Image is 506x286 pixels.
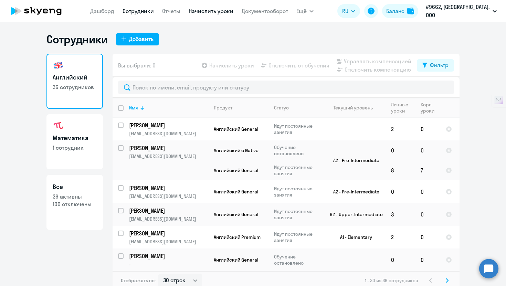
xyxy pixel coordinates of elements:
[214,234,261,240] span: Английский Premium
[415,140,440,160] td: 0
[129,252,208,260] a: [PERSON_NAME]
[162,8,180,14] a: Отчеты
[214,147,259,153] span: Английский с Native
[415,248,440,271] td: 0
[430,61,449,69] div: Фильтр
[386,7,404,15] div: Баланс
[242,8,288,14] a: Документооборот
[53,60,64,71] img: english
[129,144,207,152] p: [PERSON_NAME]
[129,184,208,192] a: [PERSON_NAME]
[337,4,360,18] button: RU
[321,203,386,226] td: B2 - Upper-Intermediate
[391,102,415,114] div: Личные уроки
[296,7,307,15] span: Ещё
[129,207,208,214] a: [PERSON_NAME]
[386,140,415,160] td: 0
[129,105,138,111] div: Имя
[274,164,321,177] p: Идут постоянные занятия
[129,252,207,260] p: [PERSON_NAME]
[116,33,159,45] button: Добавить
[386,203,415,226] td: 3
[46,32,108,46] h1: Сотрудники
[46,175,103,230] a: Все36 активны100 отключены
[386,180,415,203] td: 0
[118,61,156,70] span: Вы выбрали: 0
[407,8,414,14] img: balance
[129,184,207,192] p: [PERSON_NAME]
[129,121,208,129] a: [PERSON_NAME]
[123,8,154,14] a: Сотрудники
[214,257,258,263] span: Английский General
[129,230,207,237] p: [PERSON_NAME]
[386,160,415,180] td: 8
[386,226,415,248] td: 2
[296,4,314,18] button: Ещё
[53,134,97,142] h3: Математика
[274,105,289,111] div: Статус
[53,200,97,208] p: 100 отключены
[274,231,321,243] p: Идут постоянные занятия
[274,208,321,221] p: Идут постоянные занятия
[129,35,154,43] div: Добавить
[53,73,97,82] h3: Английский
[53,193,97,200] p: 36 активны
[46,54,103,109] a: Английский36 сотрудников
[386,248,415,271] td: 0
[321,226,386,248] td: A1 - Elementary
[415,118,440,140] td: 0
[321,180,386,203] td: A2 - Pre-Intermediate
[342,7,348,15] span: RU
[421,102,440,114] div: Корп. уроки
[129,261,208,267] p: -
[327,105,385,111] div: Текущий уровень
[129,121,207,129] p: [PERSON_NAME]
[321,140,386,180] td: A2 - Pre-Intermediate
[118,81,454,94] input: Поиск по имени, email, продукту или статусу
[53,144,97,151] p: 1 сотрудник
[415,203,440,226] td: 0
[365,277,418,284] span: 1 - 30 из 36 сотрудников
[214,126,258,132] span: Английский General
[274,144,321,157] p: Обучение остановлено
[415,180,440,203] td: 0
[129,239,208,245] p: [EMAIL_ADDRESS][DOMAIN_NAME]
[386,118,415,140] td: 2
[334,105,373,111] div: Текущий уровень
[214,189,258,195] span: Английский General
[274,254,321,266] p: Обучение остановлено
[274,123,321,135] p: Идут постоянные занятия
[46,114,103,169] a: Математика1 сотрудник
[129,105,208,111] div: Имя
[382,4,418,18] button: Балансbalance
[214,105,232,111] div: Продукт
[129,153,208,159] p: [EMAIL_ADDRESS][DOMAIN_NAME]
[426,3,490,19] p: #9662, [GEOGRAPHIC_DATA], ООО
[417,59,454,72] button: Фильтр
[189,8,233,14] a: Начислить уроки
[53,83,97,91] p: 36 сотрудников
[422,3,500,19] button: #9662, [GEOGRAPHIC_DATA], ООО
[214,211,258,218] span: Английский General
[129,144,208,152] a: [PERSON_NAME]
[274,186,321,198] p: Идут постоянные занятия
[129,207,207,214] p: [PERSON_NAME]
[129,130,208,137] p: [EMAIL_ADDRESS][DOMAIN_NAME]
[121,277,156,284] span: Отображать по:
[90,8,114,14] a: Дашборд
[129,193,208,199] p: [EMAIL_ADDRESS][DOMAIN_NAME]
[415,226,440,248] td: 0
[53,182,97,191] h3: Все
[53,120,64,131] img: math
[129,216,208,222] p: [EMAIL_ADDRESS][DOMAIN_NAME]
[129,230,208,237] a: [PERSON_NAME]
[214,167,258,173] span: Английский General
[415,160,440,180] td: 7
